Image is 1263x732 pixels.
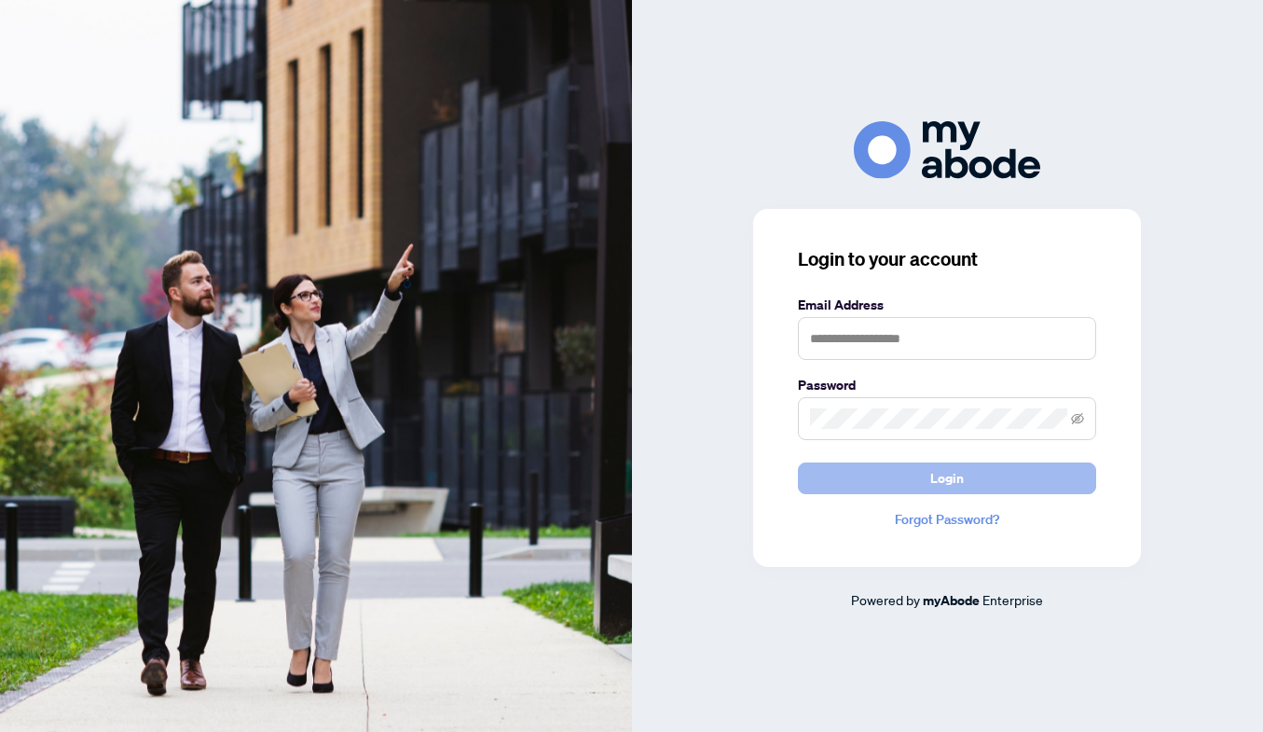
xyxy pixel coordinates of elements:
[854,121,1040,178] img: ma-logo
[930,463,964,493] span: Login
[1071,412,1084,425] span: eye-invisible
[798,463,1096,494] button: Login
[923,590,980,611] a: myAbode
[798,375,1096,395] label: Password
[798,246,1096,272] h3: Login to your account
[982,591,1043,608] span: Enterprise
[798,509,1096,530] a: Forgot Password?
[851,591,920,608] span: Powered by
[798,295,1096,315] label: Email Address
